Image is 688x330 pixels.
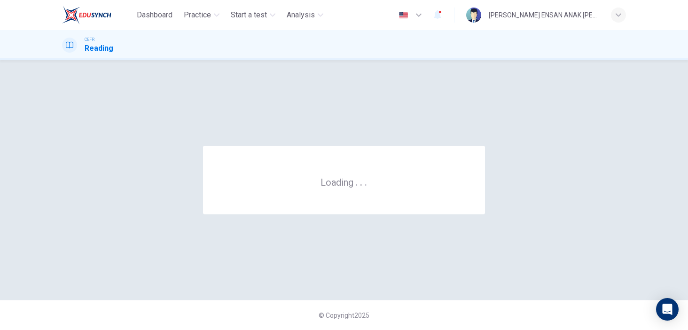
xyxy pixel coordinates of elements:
[355,173,358,189] h6: .
[466,8,481,23] img: Profile picture
[137,9,172,21] span: Dashboard
[133,7,176,24] button: Dashboard
[231,9,267,21] span: Start a test
[283,7,327,24] button: Analysis
[85,36,94,43] span: CEFR
[287,9,315,21] span: Analysis
[360,173,363,189] h6: .
[227,7,279,24] button: Start a test
[656,298,679,321] div: Open Intercom Messenger
[184,9,211,21] span: Practice
[321,176,367,188] h6: Loading
[364,173,367,189] h6: .
[398,12,409,19] img: en
[319,312,369,319] span: © Copyright 2025
[85,43,113,54] h1: Reading
[62,6,111,24] img: EduSynch logo
[62,6,133,24] a: EduSynch logo
[489,9,600,21] div: [PERSON_NAME] ENSAN ANAK [PERSON_NAME]
[180,7,223,24] button: Practice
